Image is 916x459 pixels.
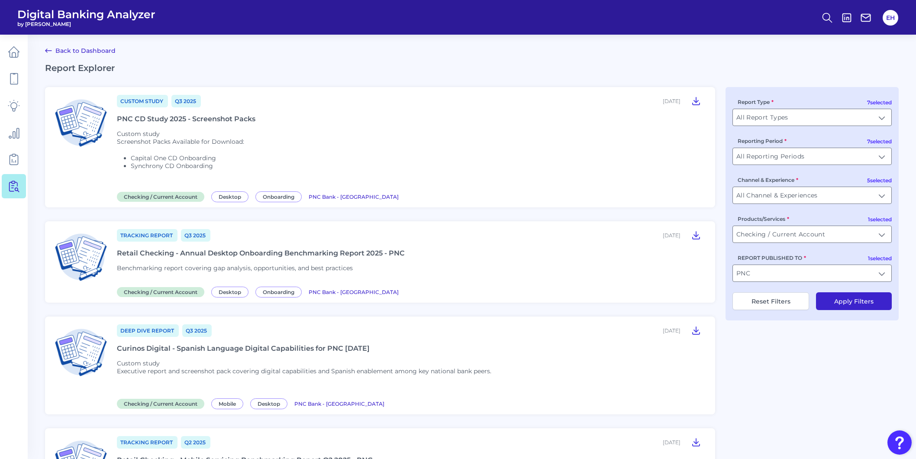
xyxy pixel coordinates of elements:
[663,232,681,239] div: [DATE]
[211,192,252,200] a: Desktop
[117,399,208,407] a: Checking / Current Account
[117,229,177,242] a: Tracking Report
[117,115,255,123] div: PNC CD Study 2025 - Screenshot Packs
[131,162,244,170] li: Synchrony CD Onboarding
[887,430,912,455] button: Open Resource Center
[117,367,491,375] p: Executive report and screenshot pack covering digital capabilities and Spanish enablement among k...
[255,288,305,296] a: Onboarding
[732,292,809,310] button: Reset Filters
[663,327,681,334] div: [DATE]
[17,21,155,27] span: by [PERSON_NAME]
[45,63,899,73] h2: Report Explorer
[738,138,787,144] label: Reporting Period
[309,289,399,295] span: PNC Bank - [GEOGRAPHIC_DATA]
[117,359,160,367] span: Custom study
[663,98,681,104] div: [DATE]
[52,94,110,152] img: Checking / Current Account
[309,192,399,200] a: PNC Bank - [GEOGRAPHIC_DATA]
[171,95,201,107] a: Q3 2025
[250,399,291,407] a: Desktop
[182,324,212,337] a: Q3 2025
[117,130,160,138] span: Custom study
[255,287,302,297] span: Onboarding
[181,436,210,449] a: Q2 2025
[117,324,179,337] a: Deep Dive Report
[211,398,243,409] span: Mobile
[255,191,302,202] span: Onboarding
[117,192,204,202] span: Checking / Current Account
[738,177,798,183] label: Channel & Experience
[294,399,384,407] a: PNC Bank - [GEOGRAPHIC_DATA]
[687,435,705,449] button: Retail Checking - Mobile Servicing Benchmarking Report Q2 2025 - PNC
[117,288,208,296] a: Checking / Current Account
[117,287,204,297] span: Checking / Current Account
[52,323,110,381] img: Checking / Current Account
[45,45,116,56] a: Back to Dashboard
[250,398,287,409] span: Desktop
[117,138,244,145] p: Screenshot Packs Available for Download:
[663,439,681,446] div: [DATE]
[117,436,177,449] a: Tracking Report
[816,292,892,310] button: Apply Filters
[309,288,399,296] a: PNC Bank - [GEOGRAPHIC_DATA]
[738,216,789,222] label: Products/Services
[117,264,353,272] span: Benchmarking report covering gap analysis, opportunities, and best practices
[117,399,204,409] span: Checking / Current Account
[211,288,252,296] a: Desktop
[211,287,248,297] span: Desktop
[181,229,210,242] a: Q3 2025
[309,194,399,200] span: PNC Bank - [GEOGRAPHIC_DATA]
[211,399,247,407] a: Mobile
[255,192,305,200] a: Onboarding
[17,8,155,21] span: Digital Banking Analyzer
[294,401,384,407] span: PNC Bank - [GEOGRAPHIC_DATA]
[738,99,774,105] label: Report Type
[687,228,705,242] button: Retail Checking - Annual Desktop Onboarding Benchmarking Report 2025 - PNC
[117,344,370,352] div: Curinos Digital - Spanish Language Digital Capabilities for PNC [DATE]
[883,10,898,26] button: EH
[117,249,405,257] div: Retail Checking - Annual Desktop Onboarding Benchmarking Report 2025 - PNC
[117,95,168,107] a: Custom Study
[738,255,806,261] label: REPORT PUBLISHED TO
[117,192,208,200] a: Checking / Current Account
[211,191,248,202] span: Desktop
[52,228,110,286] img: Checking / Current Account
[131,154,244,162] li: Capital One CD Onboarding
